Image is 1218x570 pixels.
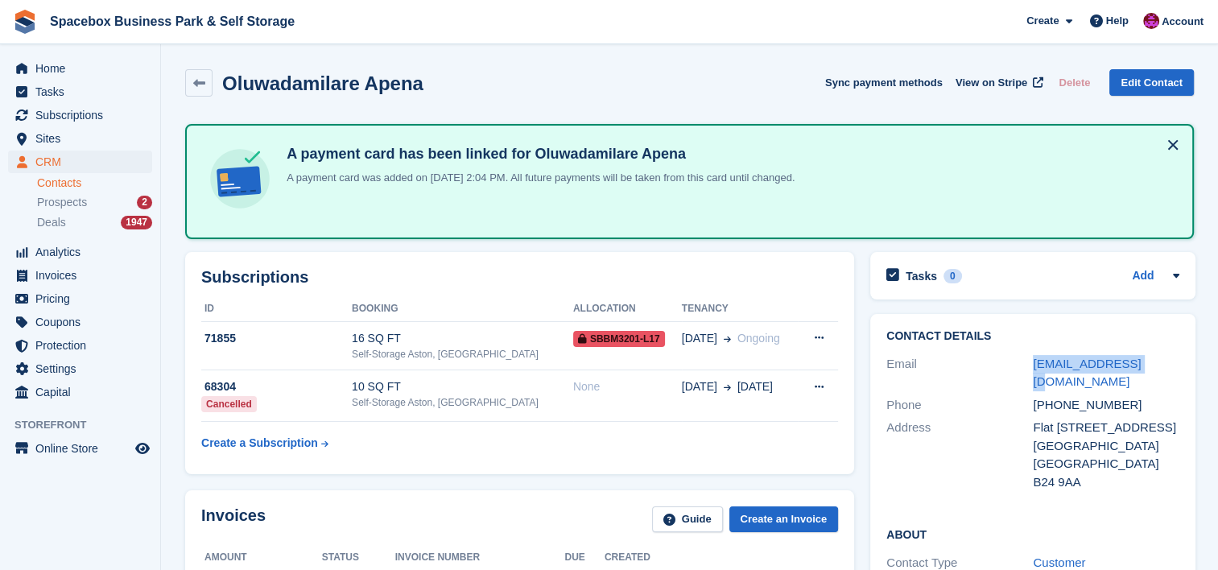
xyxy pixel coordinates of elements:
div: 10 SQ FT [352,378,573,395]
a: menu [8,104,152,126]
a: Customer [1033,556,1085,569]
span: Ongoing [737,332,780,345]
a: menu [8,264,152,287]
div: Create a Subscription [201,435,318,452]
a: Preview store [133,439,152,458]
a: Prospects 2 [37,194,152,211]
h2: About [886,526,1179,542]
span: Home [35,57,132,80]
span: Capital [35,381,132,403]
span: Deals [37,215,66,230]
div: 2 [137,196,152,209]
div: Flat [STREET_ADDRESS] [1033,419,1179,437]
div: Cancelled [201,396,257,412]
span: Help [1106,13,1129,29]
div: [GEOGRAPHIC_DATA] [1033,437,1179,456]
a: menu [8,151,152,173]
a: Create a Subscription [201,428,328,458]
a: Spacebox Business Park & Self Storage [43,8,301,35]
p: A payment card was added on [DATE] 2:04 PM. All future payments will be taken from this card unti... [280,170,795,186]
a: menu [8,381,152,403]
img: stora-icon-8386f47178a22dfd0bd8f6a31ec36ba5ce8667c1dd55bd0f319d3a0aa187defe.svg [13,10,37,34]
span: [DATE] [737,378,773,395]
div: Self-Storage Aston, [GEOGRAPHIC_DATA] [352,395,573,410]
button: Delete [1052,69,1096,96]
h2: Contact Details [886,330,1179,343]
span: Analytics [35,241,132,263]
span: Sites [35,127,132,150]
div: 71855 [201,330,352,347]
a: Create an Invoice [729,506,839,533]
h2: Subscriptions [201,268,838,287]
a: View on Stripe [949,69,1047,96]
span: Coupons [35,311,132,333]
span: Tasks [35,81,132,103]
a: menu [8,311,152,333]
span: Protection [35,334,132,357]
span: Create [1026,13,1059,29]
span: Settings [35,357,132,380]
h4: A payment card has been linked for Oluwadamilare Apena [280,145,795,163]
a: menu [8,437,152,460]
span: SBBM3201-L17 [573,331,665,347]
span: Account [1162,14,1204,30]
a: Guide [652,506,723,533]
div: 16 SQ FT [352,330,573,347]
h2: Tasks [906,269,937,283]
th: Tenancy [682,296,799,322]
a: menu [8,287,152,310]
span: Storefront [14,417,160,433]
img: Shitika Balanath [1143,13,1159,29]
span: Online Store [35,437,132,460]
a: menu [8,57,152,80]
a: [EMAIL_ADDRESS][DOMAIN_NAME] [1033,357,1141,389]
th: Allocation [573,296,682,322]
span: Prospects [37,195,87,210]
a: menu [8,127,152,150]
span: [DATE] [682,330,717,347]
button: Sync payment methods [825,69,943,96]
img: card-linked-ebf98d0992dc2aeb22e95c0e3c79077019eb2392cfd83c6a337811c24bc77127.svg [206,145,274,213]
div: Email [886,355,1033,391]
a: Deals 1947 [37,214,152,231]
a: menu [8,357,152,380]
h2: Invoices [201,506,266,533]
a: Add [1132,267,1154,286]
span: Subscriptions [35,104,132,126]
h2: Oluwadamilare Apena [222,72,423,94]
div: 0 [943,269,962,283]
div: None [573,378,682,395]
a: Contacts [37,176,152,191]
span: View on Stripe [956,75,1027,91]
span: Pricing [35,287,132,310]
div: Phone [886,396,1033,415]
a: Edit Contact [1109,69,1194,96]
div: [PHONE_NUMBER] [1033,396,1179,415]
span: Invoices [35,264,132,287]
a: menu [8,81,152,103]
a: menu [8,334,152,357]
div: 68304 [201,378,352,395]
div: [GEOGRAPHIC_DATA] [1033,455,1179,473]
div: Self-Storage Aston, [GEOGRAPHIC_DATA] [352,347,573,361]
span: [DATE] [682,378,717,395]
div: Address [886,419,1033,491]
div: 1947 [121,216,152,229]
th: Booking [352,296,573,322]
span: CRM [35,151,132,173]
th: ID [201,296,352,322]
div: B24 9AA [1033,473,1179,492]
a: menu [8,241,152,263]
